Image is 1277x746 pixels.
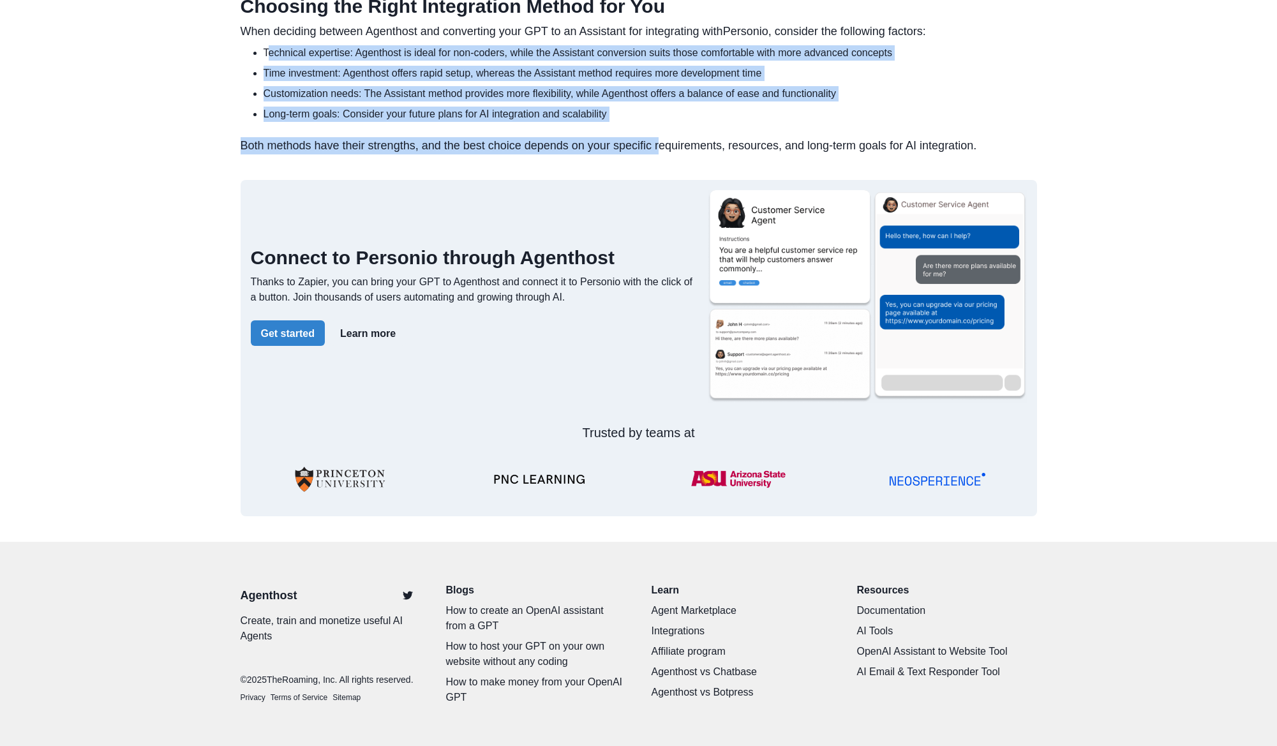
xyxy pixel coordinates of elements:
p: Resources [857,583,1037,598]
a: Blogs [446,583,626,598]
p: Create, train and monetize useful AI Agents [241,613,421,644]
a: Integrations [652,623,832,639]
a: Agenthost vs Botpress [652,685,832,700]
a: Twitter [395,583,421,608]
a: How to host your GPT on your own website without any coding [446,639,626,669]
a: Sitemap [332,692,361,703]
a: Agent Marketplace [652,603,832,618]
a: AI Email & Text Responder Tool [857,664,1037,680]
button: Get started [251,320,325,346]
img: Agenthost.ai [708,190,1027,403]
p: Both methods have their strengths, and the best choice depends on your specific requirements, res... [241,137,1037,154]
a: How to make money from your OpenAI GPT [446,675,626,705]
a: AI Tools [857,623,1037,639]
a: Terms of Service [271,692,327,703]
li: Customization needs: The Assistant method provides more flexibility, while Agenthost offers a bal... [264,86,1037,101]
p: When deciding between Agenthost and converting your GPT to an Assistant for integrating with Pers... [241,23,1037,40]
a: Agenthost vs Chatbase [652,664,832,680]
li: Time investment: Agenthost offers rapid setup, whereas the Assistant method requires more develop... [264,66,1037,81]
p: Trusted by teams at [251,423,1027,442]
p: Thanks to Zapier, you can bring your GPT to Agenthost and connect it to Personio with the click o... [251,274,698,305]
a: Agenthost [241,587,297,604]
a: Affiliate program [652,644,832,659]
p: Learn [652,583,832,598]
li: Technical expertise: Agenthost is ideal for non-coders, while the Assistant conversion suits thos... [264,45,1037,61]
li: Long-term goals: Consider your future plans for AI integration and scalability [264,107,1037,122]
a: How to create an OpenAI assistant from a GPT [446,603,626,634]
a: Privacy [241,692,265,703]
img: PNC-LEARNING-Logo-v2.1.webp [491,474,587,485]
img: ASU-Logo.png [691,452,786,506]
a: Documentation [857,603,1037,618]
p: © 2025 TheRoaming, Inc. All rights reserved. [241,673,421,687]
img: University-of-Princeton-Logo.png [292,452,388,506]
a: OpenAI Assistant to Website Tool [857,644,1037,659]
button: Learn more [330,320,406,346]
img: NSP_Logo_Blue.svg [890,473,985,486]
h2: Connect to Personio through Agenthost [251,246,698,269]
